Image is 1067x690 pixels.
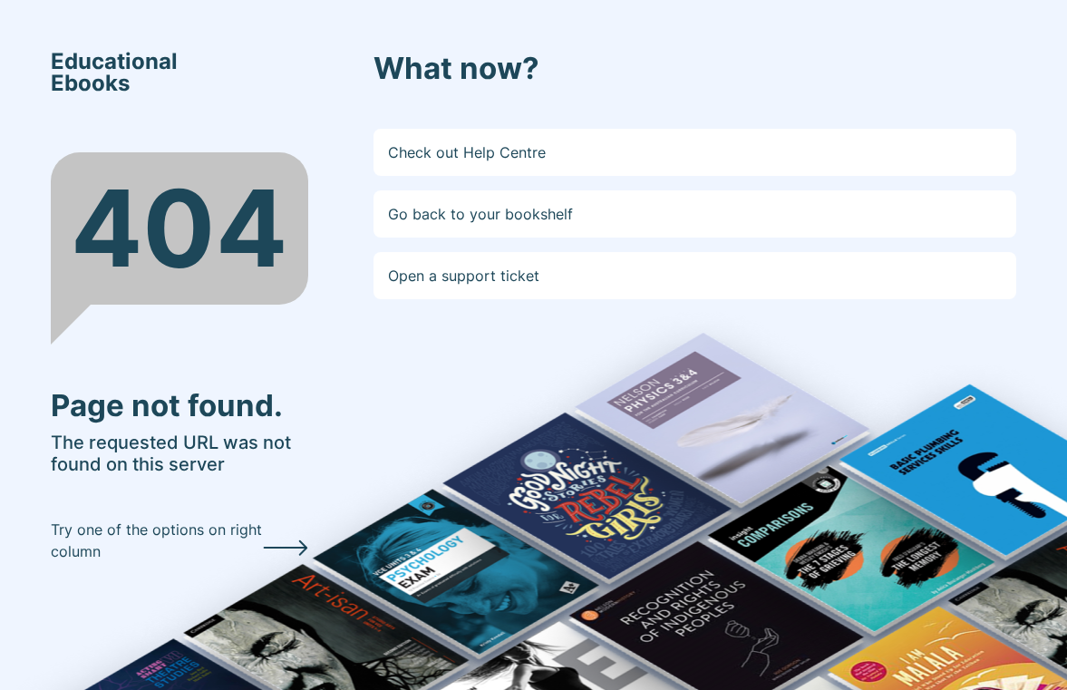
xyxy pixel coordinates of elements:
[51,388,308,424] h3: Page not found.
[373,252,1017,299] a: Open a support ticket
[51,519,263,562] p: Try one of the options on right column
[373,190,1017,238] a: Go back to your bookshelf
[51,152,308,305] div: 404
[373,51,1017,87] h3: What now?
[373,129,1017,176] a: Check out Help Centre
[51,432,308,475] h5: The requested URL was not found on this server
[51,51,178,94] span: Educational Ebooks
